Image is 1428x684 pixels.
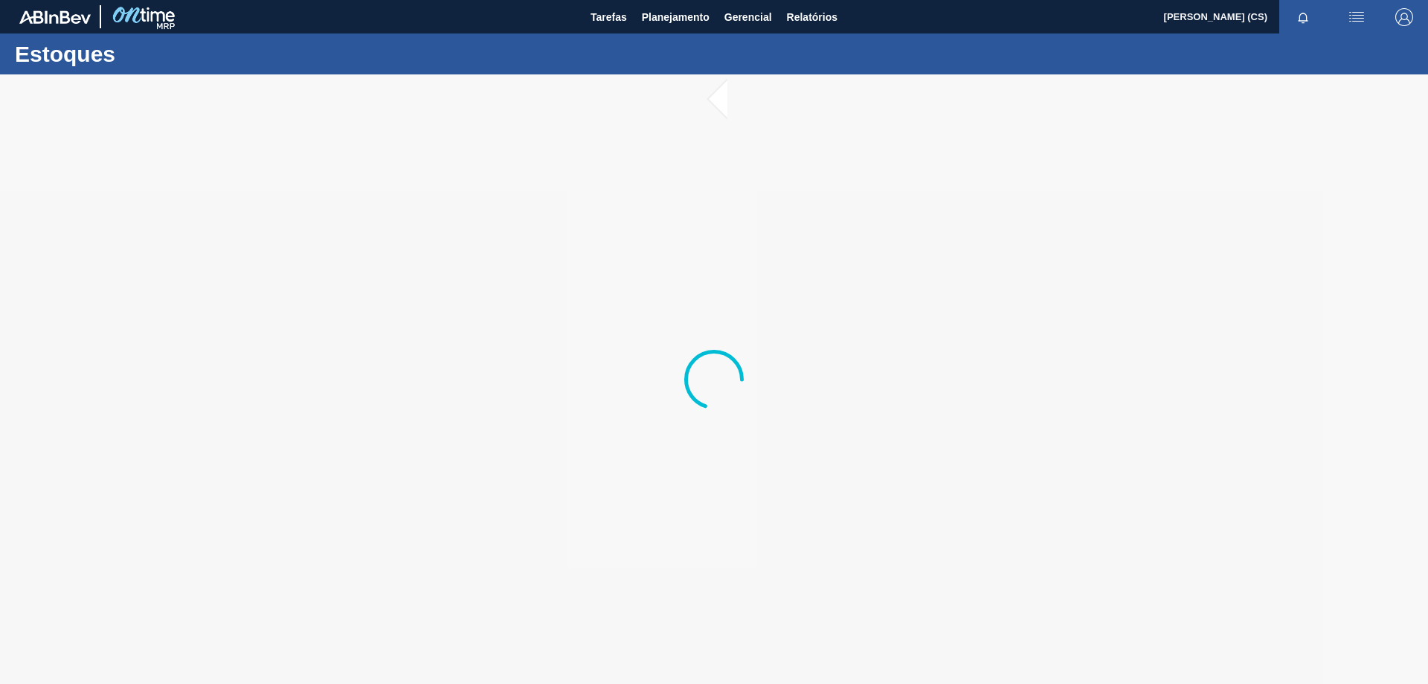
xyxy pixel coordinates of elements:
[787,8,837,26] span: Relatórios
[15,45,279,63] h1: Estoques
[642,8,710,26] span: Planejamento
[19,10,91,24] img: TNhmsLtSVTkK8tSr43FrP2fwEKptu5GPRR3wAAAABJRU5ErkJggg==
[591,8,627,26] span: Tarefas
[1279,7,1327,28] button: Notificações
[724,8,772,26] span: Gerencial
[1348,8,1366,26] img: userActions
[1395,8,1413,26] img: Logout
